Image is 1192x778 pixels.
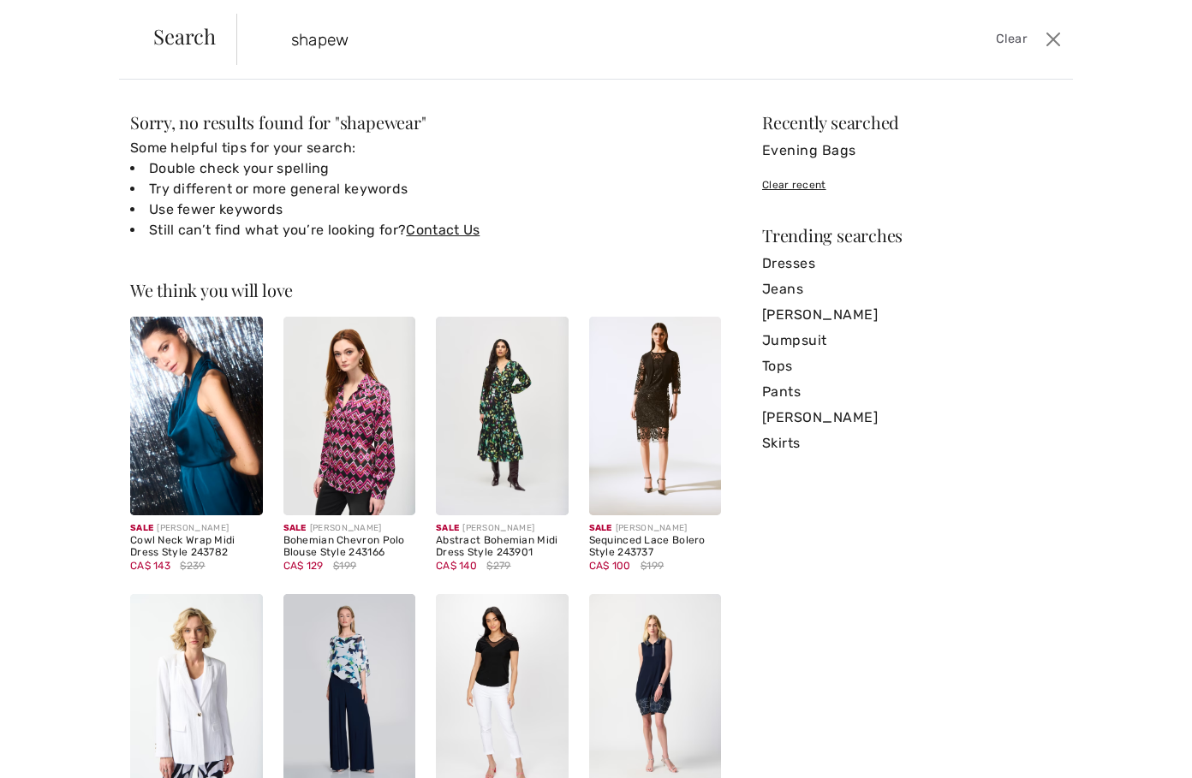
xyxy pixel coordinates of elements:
a: Jumpsuit [762,328,1062,353]
div: Cowl Neck Wrap Midi Dress Style 243782 [130,535,263,559]
div: [PERSON_NAME] [130,522,263,535]
span: $199 [641,558,664,573]
a: Evening Bags [762,138,1062,163]
span: Sale [283,523,307,533]
span: Clear [996,30,1028,49]
span: Search [153,26,216,46]
div: Sorry, no results found for " " [130,114,721,131]
a: [PERSON_NAME] [762,302,1062,328]
span: shapewear [340,110,421,134]
div: Trending searches [762,227,1062,244]
div: Sequinced Lace Bolero Style 243737 [589,535,722,559]
a: Pants [762,379,1062,405]
span: CA$ 140 [436,560,477,572]
a: Tops [762,353,1062,379]
button: Close [1040,26,1066,53]
span: Chat [40,12,75,27]
a: Skirts [762,431,1062,456]
span: $279 [486,558,510,573]
input: TYPE TO SEARCH [278,14,850,65]
li: Double check your spelling [130,158,721,179]
span: CA$ 143 [130,560,170,572]
li: Try different or more general keywords [130,179,721,199]
a: Jeans [762,276,1062,302]
li: Still can’t find what you’re looking for? [130,220,721,241]
span: Sale [130,523,153,533]
a: Contact Us [406,222,480,238]
div: Bohemian Chevron Polo Blouse Style 243166 [283,535,416,559]
a: [PERSON_NAME] [762,405,1062,431]
li: Use fewer keywords [130,199,721,220]
span: Sale [589,523,612,533]
img: Sequinced Lace Bolero Style 243737. Black [589,317,722,515]
div: Some helpful tips for your search: [130,138,721,241]
img: Abstract Bohemian Midi Dress Style 243901. Black/Multi [436,317,569,515]
div: Abstract Bohemian Midi Dress Style 243901 [436,535,569,559]
div: [PERSON_NAME] [436,522,569,535]
span: CA$ 129 [283,560,324,572]
img: Cowl Neck Wrap Midi Dress Style 243782. Twilight [130,317,263,515]
div: [PERSON_NAME] [589,522,722,535]
div: Recently searched [762,114,1062,131]
a: Dresses [762,251,1062,276]
div: Clear recent [762,177,1062,193]
img: Bohemian Chevron Polo Blouse Style 243166. Black/Multi [283,317,416,515]
span: $239 [180,558,205,573]
span: CA$ 100 [589,560,631,572]
span: $199 [333,558,356,573]
div: [PERSON_NAME] [283,522,416,535]
span: We think you will love [130,278,293,301]
span: Sale [436,523,459,533]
